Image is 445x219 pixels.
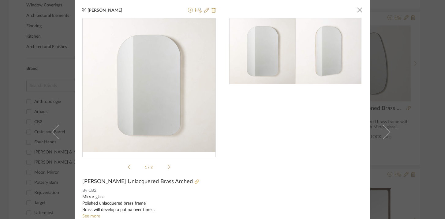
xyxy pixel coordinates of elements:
div: Mirror glass Polished unlacquered brass frame Brass will develop a patina over time French cleat ... [82,194,216,213]
span: [PERSON_NAME] [88,8,132,13]
img: eec19f01-2a63-4c5b-bdcf-a8e06d536a21_216x216.jpg [295,18,361,84]
span: / [148,165,151,169]
span: CB2 [88,187,216,194]
a: See more [82,214,100,218]
span: [PERSON_NAME] Unlacquered Brass Arched [82,178,193,185]
img: 565f3cca-d345-40d9-84a8-a54d46633805_436x436.jpg [82,18,216,152]
span: By [82,187,87,194]
span: 1 [145,165,148,169]
button: Close [353,4,366,16]
span: 2 [151,165,154,169]
img: 565f3cca-d345-40d9-84a8-a54d46633805_216x216.jpg [230,18,296,84]
div: 0 [83,18,215,152]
